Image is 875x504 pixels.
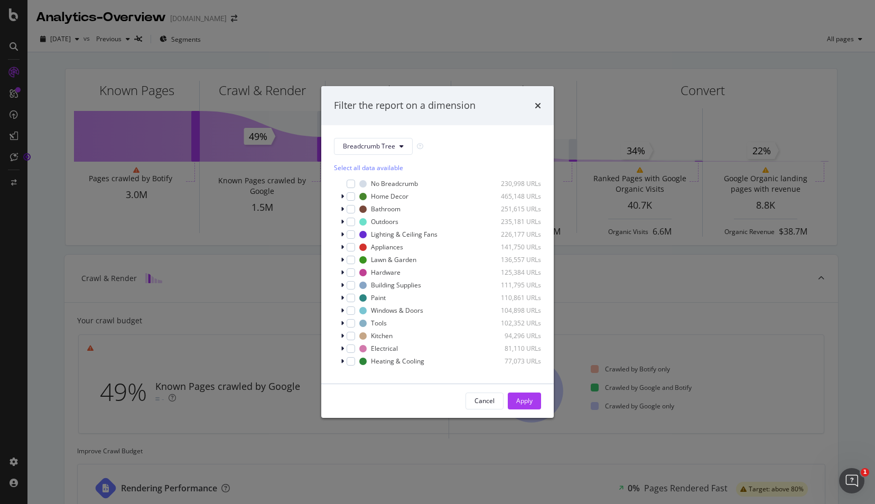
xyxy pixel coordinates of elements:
[371,268,401,277] div: Hardware
[474,396,495,405] div: Cancel
[343,142,395,151] span: Breadcrumb Tree
[489,179,541,188] div: 230,998 URLs
[516,396,533,405] div: Apply
[371,306,423,315] div: Windows & Doors
[489,255,541,264] div: 136,557 URLs
[371,230,437,239] div: Lighting & Ceiling Fans
[371,357,424,366] div: Heating & Cooling
[371,192,408,201] div: Home Decor
[489,331,541,340] div: 94,296 URLs
[489,319,541,328] div: 102,352 URLs
[508,393,541,409] button: Apply
[371,217,398,226] div: Outdoors
[489,192,541,201] div: 465,148 URLs
[535,99,541,113] div: times
[334,99,476,113] div: Filter the report on a dimension
[861,468,869,477] span: 1
[466,393,504,409] button: Cancel
[371,242,403,251] div: Appliances
[489,217,541,226] div: 235,181 URLs
[489,204,541,213] div: 251,615 URLs
[321,86,554,418] div: modal
[334,138,413,155] button: Breadcrumb Tree
[489,268,541,277] div: 125,384 URLs
[489,293,541,302] div: 110,861 URLs
[839,468,864,493] iframe: Intercom live chat
[489,242,541,251] div: 141,750 URLs
[489,306,541,315] div: 104,898 URLs
[371,331,393,340] div: Kitchen
[489,230,541,239] div: 226,177 URLs
[489,357,541,366] div: 77,073 URLs
[489,344,541,353] div: 81,110 URLs
[371,344,398,353] div: Electrical
[334,163,541,172] div: Select all data available
[371,179,418,188] div: No Breadcrumb
[489,281,541,290] div: 111,795 URLs
[371,255,416,264] div: Lawn & Garden
[371,319,387,328] div: Tools
[371,204,401,213] div: Bathroom
[371,281,421,290] div: Building Supplies
[371,293,386,302] div: Paint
